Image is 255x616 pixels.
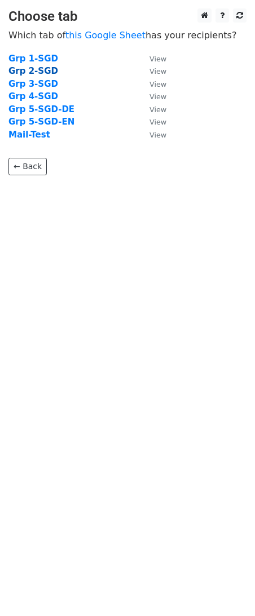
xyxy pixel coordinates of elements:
[138,104,166,114] a: View
[65,30,146,41] a: this Google Sheet
[150,80,166,88] small: View
[150,105,166,114] small: View
[150,67,166,76] small: View
[8,29,247,41] p: Which tab of has your recipients?
[138,91,166,101] a: View
[150,118,166,126] small: View
[138,117,166,127] a: View
[8,117,74,127] a: Grp 5-SGD-EN
[150,55,166,63] small: View
[8,8,247,25] h3: Choose tab
[199,562,255,616] iframe: Chat Widget
[8,54,58,64] a: Grp 1-SGD
[8,158,47,175] a: ← Back
[138,66,166,76] a: View
[150,131,166,139] small: View
[8,104,74,114] a: Grp 5-SGD-DE
[138,130,166,140] a: View
[8,130,50,140] a: Mail-Test
[138,54,166,64] a: View
[8,91,58,101] a: Grp 4-SGD
[150,92,166,101] small: View
[8,79,58,89] a: Grp 3-SGD
[8,66,58,76] a: Grp 2-SGD
[138,79,166,89] a: View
